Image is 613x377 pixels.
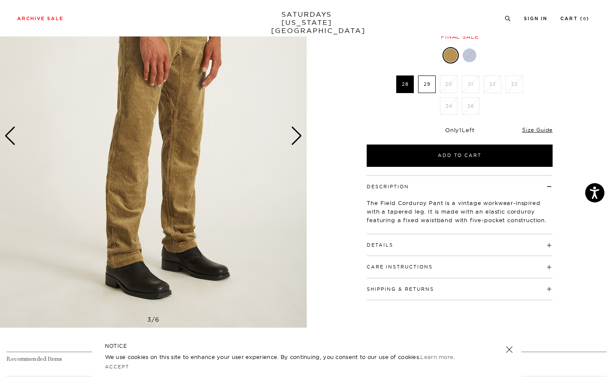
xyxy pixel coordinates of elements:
a: Archive Sale [17,16,63,21]
div: Previous slide [4,127,16,145]
a: Sign In [524,16,547,21]
div: Final sale [365,33,554,40]
a: SATURDAYS[US_STATE][GEOGRAPHIC_DATA] [271,10,342,35]
p: We use cookies on this site to enhance your user experience. By continuing, you consent to our us... [105,353,478,361]
label: 28 [396,75,414,93]
span: 6 [155,316,159,323]
span: 1 [459,127,462,133]
button: Shipping & Returns [367,287,434,292]
button: Care Instructions [367,265,433,269]
h5: NOTICE [105,342,508,350]
button: Description [367,184,409,189]
h4: Recommended Items [6,356,607,363]
button: Details [367,243,393,247]
a: Accept [105,364,130,370]
p: The Field Corduroy Pant is a vintage workwear-inspired with a tapered leg. It is made with an ela... [367,199,553,224]
span: 3 [147,316,152,323]
div: Only Left [367,127,553,134]
a: Cart (0) [560,16,589,21]
div: Next slide [291,127,302,145]
small: 0 [583,17,586,21]
button: Add to Cart [367,145,553,167]
a: Size Guide [522,127,553,133]
a: Learn more [420,353,453,360]
label: 29 [418,75,436,93]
